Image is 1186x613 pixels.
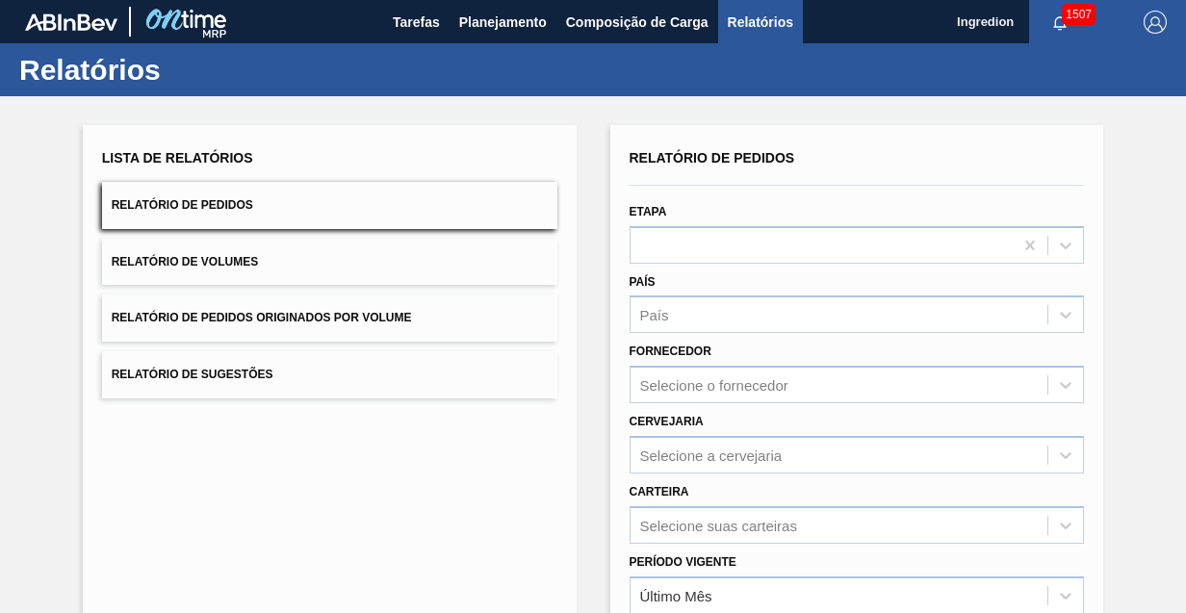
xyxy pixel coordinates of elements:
span: Relatório de Pedidos [112,198,253,212]
span: Relatório de Pedidos [630,150,795,166]
img: Logout [1144,11,1167,34]
span: Tarefas [393,11,440,34]
span: Planejamento [459,11,547,34]
div: Selecione o fornecedor [640,377,788,394]
span: Composição de Carga [566,11,709,34]
label: Fornecedor [630,345,711,358]
label: Carteira [630,485,689,498]
label: Etapa [630,205,667,218]
div: Selecione suas carteiras [640,517,797,533]
label: País [630,275,656,289]
h1: Relatórios [19,59,361,81]
button: Notificações [1029,9,1091,36]
button: Relatório de Volumes [102,239,557,286]
button: Relatório de Pedidos Originados por Volume [102,294,557,342]
img: TNhmsLtSVTkK8tSr43FrP2fwEKptu5GPRR3wAAAABJRU5ErkJggg== [25,13,117,31]
div: País [640,307,669,323]
span: Lista de Relatórios [102,150,253,166]
span: 1507 [1062,4,1096,25]
span: Relatório de Sugestões [112,368,273,381]
div: Último Mês [640,587,712,603]
label: Cervejaria [630,415,704,428]
button: Relatório de Sugestões [102,351,557,398]
button: Relatório de Pedidos [102,182,557,229]
div: Selecione a cervejaria [640,447,783,463]
span: Relatório de Volumes [112,255,258,268]
label: Período Vigente [630,555,736,569]
span: Relatórios [728,11,793,34]
span: Relatório de Pedidos Originados por Volume [112,311,412,324]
